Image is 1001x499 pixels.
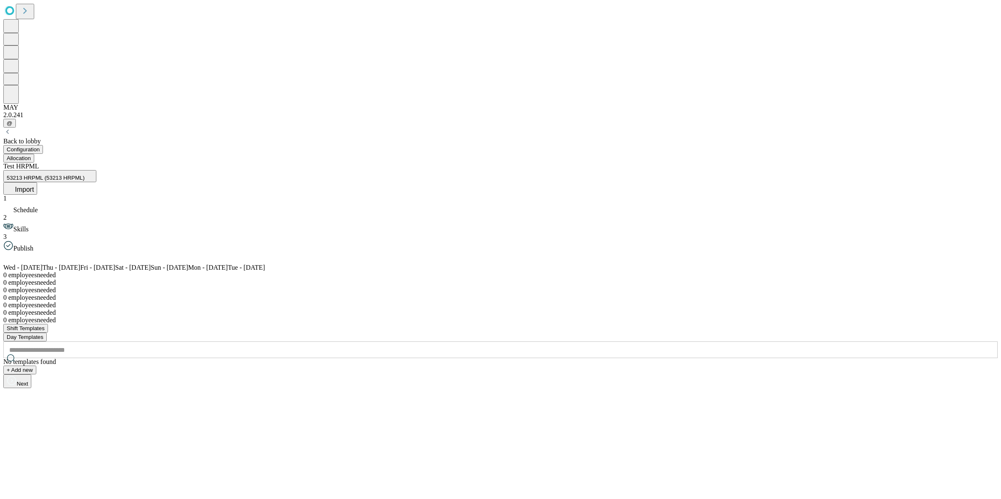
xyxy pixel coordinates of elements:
[3,214,998,221] div: 2
[37,316,55,323] span: needed
[3,309,7,316] span: 0
[7,175,85,181] span: 53213 HRPML (53213 HRPML)
[3,111,998,119] div: 2.0.241
[7,120,13,126] span: @
[80,264,115,271] span: Fri - [DATE]
[3,163,39,170] span: Test HRPML
[3,316,37,323] span: employees
[37,279,55,286] span: needed
[3,286,37,293] span: employees
[3,145,43,154] button: Configuration
[3,316,7,323] span: 0
[3,154,34,163] button: Allocation
[3,294,37,301] span: employees
[3,358,998,366] div: No templates found
[3,264,43,271] span: Wed - [DATE]
[151,264,188,271] span: Sun - [DATE]
[37,271,55,278] span: needed
[3,324,48,333] button: Shift Templates
[13,226,28,233] span: Skills
[3,301,7,308] span: 0
[43,264,80,271] span: Thu - [DATE]
[13,245,33,252] span: Publish
[3,333,47,341] button: Day Templates
[3,233,998,241] div: 3
[3,279,7,286] span: 0
[3,286,7,293] span: 0
[3,309,37,316] span: employees
[15,186,34,193] span: Import
[188,264,228,271] span: Mon - [DATE]
[37,286,55,293] span: needed
[3,170,96,182] button: 53213 HRPML (53213 HRPML)
[3,301,37,308] span: employees
[3,182,37,195] button: Import
[37,294,55,301] span: needed
[13,206,38,213] span: Schedule
[115,264,151,271] span: Sat - [DATE]
[3,271,37,278] span: employees
[17,381,28,387] span: Next
[3,366,36,374] button: + Add new
[3,104,998,111] div: MAY
[3,374,31,388] button: Next
[3,195,998,202] div: 1
[3,271,7,278] span: 0
[228,264,265,271] span: Tue - [DATE]
[3,294,7,301] span: 0
[37,309,55,316] span: needed
[3,279,37,286] span: employees
[3,119,16,128] button: @
[3,138,998,145] div: Back to lobby
[37,301,55,308] span: needed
